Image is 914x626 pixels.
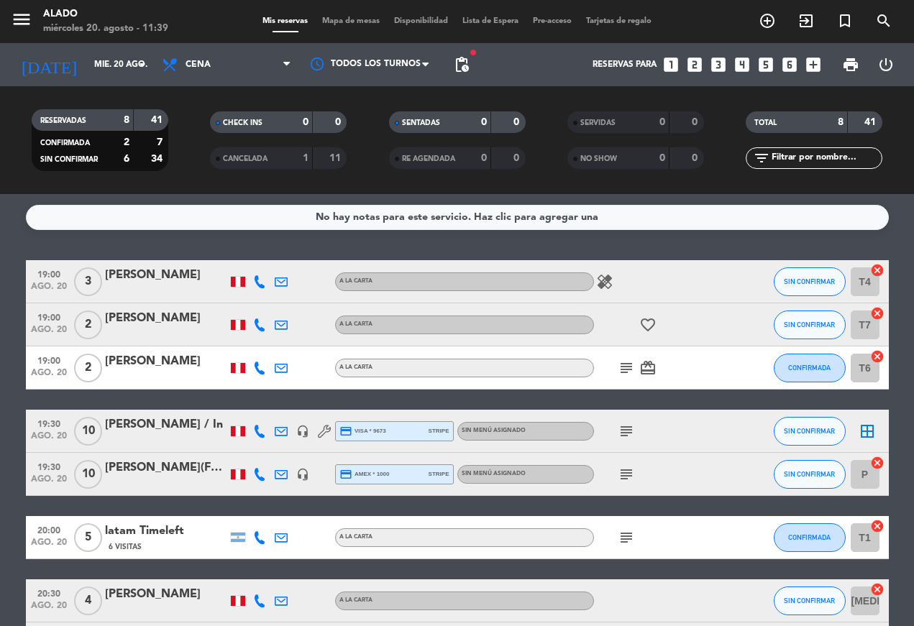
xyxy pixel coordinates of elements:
[315,17,387,25] span: Mapa de mesas
[870,519,885,533] i: cancel
[780,55,799,74] i: looks_6
[870,456,885,470] i: cancel
[31,282,67,298] span: ago. 20
[339,468,352,481] i: credit_card
[784,597,835,604] span: SIN CONFIRMAR
[774,267,846,296] button: SIN CONFIRMAR
[124,115,129,125] strong: 8
[31,368,67,385] span: ago. 20
[788,533,831,541] span: CONFIRMADA
[151,154,165,164] strong: 34
[40,156,98,163] span: SIN CONFIRMAR
[40,139,90,147] span: CONFIRMADA
[859,423,876,440] i: border_all
[784,470,835,478] span: SIN CONFIRMAR
[74,354,102,382] span: 2
[339,425,352,438] i: credit_card
[788,364,831,372] span: CONFIRMADA
[296,425,309,438] i: headset_mic
[659,153,665,163] strong: 0
[186,60,211,70] span: Cena
[864,9,903,33] span: BUSCAR
[429,426,449,436] span: stripe
[774,586,846,615] button: SIN CONFIRMAR
[124,154,129,164] strong: 6
[870,582,885,597] i: cancel
[151,115,165,125] strong: 41
[639,359,657,377] i: card_giftcard
[31,265,67,282] span: 19:00
[875,12,892,29] i: search
[223,155,268,162] span: CANCELADA
[733,55,751,74] i: looks_4
[481,153,487,163] strong: 0
[526,17,579,25] span: Pre-acceso
[31,458,67,474] span: 19:30
[770,150,882,166] input: Filtrar por nombre...
[255,17,315,25] span: Mis reservas
[74,310,102,339] span: 2
[596,273,613,290] i: healing
[787,9,826,33] span: WALK IN
[31,521,67,538] span: 20:00
[662,55,680,74] i: looks_one
[759,12,776,29] i: add_circle_outline
[74,523,102,552] span: 5
[74,417,102,446] span: 10
[870,349,885,364] i: cancel
[339,597,373,603] span: A la carta
[580,119,616,126] span: SERVIDAS
[692,153,700,163] strong: 0
[105,309,227,328] div: [PERSON_NAME]
[748,9,787,33] span: RESERVAR MESA
[804,55,823,74] i: add_box
[774,460,846,489] button: SIN CONFIRMAR
[639,316,657,333] i: favorite_border
[105,266,227,285] div: [PERSON_NAME]
[481,117,487,127] strong: 0
[11,9,32,35] button: menu
[402,155,455,162] span: RE AGENDADA
[877,56,895,73] i: power_settings_new
[842,56,859,73] span: print
[798,12,815,29] i: exit_to_app
[339,364,373,370] span: A la carta
[31,308,67,325] span: 19:00
[105,459,227,477] div: [PERSON_NAME](Fenix)
[868,43,903,86] div: LOG OUT
[43,7,168,22] div: Alado
[124,137,129,147] strong: 2
[296,468,309,481] i: headset_mic
[105,585,227,604] div: [PERSON_NAME]
[387,17,455,25] span: Disponibilidad
[692,117,700,127] strong: 0
[339,534,373,540] span: A la carta
[826,9,864,33] span: Reserva especial
[316,209,598,226] div: No hay notas para este servicio. Haz clic para agregar una
[31,415,67,431] span: 19:30
[774,354,846,382] button: CONFIRMADA
[462,428,526,433] span: Sin menú asignado
[593,60,657,70] span: Reservas para
[335,117,344,127] strong: 0
[455,17,526,25] span: Lista de Espera
[659,117,665,127] strong: 0
[105,415,227,434] div: [PERSON_NAME] / In
[40,117,86,124] span: RESERVADAS
[469,48,477,57] span: fiber_manual_record
[105,522,227,540] div: latam Timeleft
[31,325,67,341] span: ago. 20
[870,306,885,321] i: cancel
[303,117,309,127] strong: 0
[74,460,102,489] span: 10
[513,117,522,127] strong: 0
[134,56,151,73] i: arrow_drop_down
[579,17,659,25] span: Tarjetas de regalo
[11,49,87,80] i: [DATE]
[329,153,344,163] strong: 11
[580,155,617,162] span: NO SHOW
[685,55,704,74] i: looks_two
[402,119,440,126] span: SENTADAS
[618,359,635,377] i: subject
[838,117,844,127] strong: 8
